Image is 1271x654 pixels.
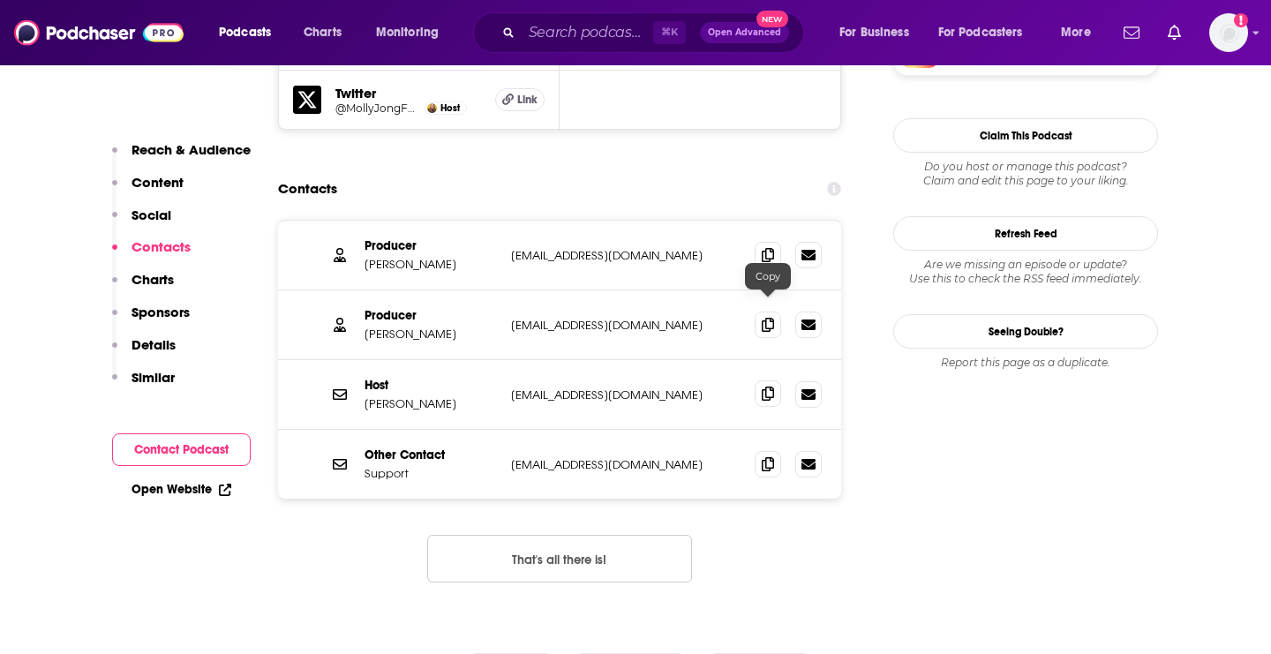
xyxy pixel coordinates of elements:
button: Refresh Feed [893,216,1158,251]
span: Logged in as anyalola [1209,13,1248,52]
p: Content [132,174,184,191]
p: [EMAIL_ADDRESS][DOMAIN_NAME] [511,248,741,263]
svg: Add a profile image [1234,13,1248,27]
div: Search podcasts, credits, & more... [490,12,821,53]
div: Claim and edit this page to your liking. [893,160,1158,188]
p: [PERSON_NAME] [365,327,497,342]
span: Link [517,93,538,107]
img: Molly Jong-Fast [427,103,437,113]
button: open menu [927,19,1049,47]
p: [EMAIL_ADDRESS][DOMAIN_NAME] [511,318,741,333]
a: Show notifications dropdown [1161,18,1188,48]
a: Link [495,88,545,111]
button: Reach & Audience [112,141,251,174]
a: Seeing Double? [893,314,1158,349]
h2: Contacts [278,172,337,206]
p: Host [365,378,497,393]
p: [PERSON_NAME] [365,257,497,272]
p: Similar [132,369,175,386]
p: Sponsors [132,304,190,320]
button: open menu [364,19,462,47]
button: Charts [112,271,174,304]
button: open menu [1049,19,1113,47]
img: Podchaser - Follow, Share and Rate Podcasts [14,16,184,49]
a: Show notifications dropdown [1117,18,1147,48]
div: Report this page as a duplicate. [893,356,1158,370]
p: Social [132,207,171,223]
span: For Business [839,20,909,45]
span: Open Advanced [708,28,781,37]
button: Contact Podcast [112,433,251,466]
button: Nothing here. [427,535,692,583]
button: Show profile menu [1209,13,1248,52]
span: New [756,11,788,27]
span: Do you host or manage this podcast? [893,160,1158,174]
span: ⌘ K [653,21,686,44]
span: Podcasts [219,20,271,45]
button: Details [112,336,176,369]
p: Details [132,336,176,353]
input: Search podcasts, credits, & more... [522,19,653,47]
p: Producer [365,308,497,323]
button: open menu [207,19,294,47]
div: Copy [745,263,791,289]
p: Support [365,466,497,481]
p: Contacts [132,238,191,255]
p: Other Contact [365,447,497,462]
span: Monitoring [376,20,439,45]
p: [EMAIL_ADDRESS][DOMAIN_NAME] [511,457,741,472]
span: For Podcasters [938,20,1023,45]
a: Charts [292,19,352,47]
button: Sponsors [112,304,190,336]
button: Content [112,174,184,207]
p: [EMAIL_ADDRESS][DOMAIN_NAME] [511,387,741,402]
button: Claim This Podcast [893,118,1158,153]
p: [PERSON_NAME] [365,396,497,411]
p: Producer [365,238,497,253]
button: Contacts [112,238,191,271]
a: @MollyJongFast [335,101,420,115]
div: Are we missing an episode or update? Use this to check the RSS feed immediately. [893,258,1158,286]
a: Open Website [132,482,231,497]
span: More [1061,20,1091,45]
span: Charts [304,20,342,45]
button: open menu [827,19,931,47]
h5: Twitter [335,85,481,101]
p: Reach & Audience [132,141,251,158]
p: Charts [132,271,174,288]
button: Social [112,207,171,239]
button: Open AdvancedNew [700,22,789,43]
img: User Profile [1209,13,1248,52]
button: Similar [112,369,175,402]
span: Host [440,102,460,114]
